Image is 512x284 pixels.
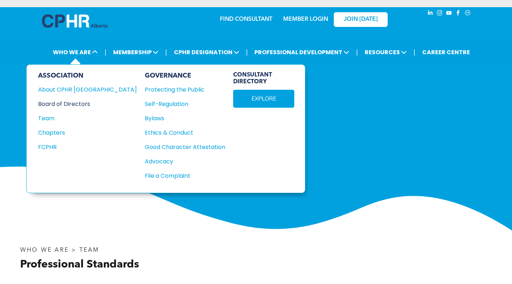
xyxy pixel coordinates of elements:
a: About CPHR [GEOGRAPHIC_DATA] [38,85,137,94]
a: youtube [445,9,453,19]
div: FCPHR [38,143,127,152]
div: Self-Regulation [145,99,217,108]
a: Social network [464,9,472,19]
a: Good Character Attestation [145,143,225,152]
a: instagram [436,9,444,19]
li: | [356,45,358,60]
div: Ethics & Conduct [145,128,217,137]
span: CPHR DESIGNATION [172,46,241,59]
a: Chapters [38,128,137,137]
div: File a Complaint [145,171,217,180]
li: | [165,45,167,60]
a: JOIN [DATE] [334,12,388,27]
div: ASSOCIATION [38,72,137,80]
a: Bylaws [145,114,225,123]
div: Protecting the Public [145,85,217,94]
span: RESOURCES [363,46,409,59]
a: File a Complaint [145,171,225,180]
a: Team [38,114,137,123]
a: EXPLORE [233,90,294,108]
span: WHO WE ARE > TEAM [20,247,99,253]
a: CAREER CENTRE [420,46,472,59]
span: MEMBERSHIP [111,46,161,59]
div: Bylaws [145,114,217,123]
span: WHO WE ARE [51,46,100,59]
div: GOVERNANCE [145,72,225,80]
li: | [414,45,415,60]
a: MEMBER LOGIN [283,17,328,22]
div: Chapters [38,128,127,137]
a: Protecting the Public [145,85,225,94]
a: Self-Regulation [145,99,225,108]
a: Advocacy [145,157,225,166]
li: | [246,45,248,60]
div: Advocacy [145,157,217,166]
span: Professional Standards [20,259,139,270]
a: facebook [455,9,462,19]
div: Board of Directors [38,99,127,108]
a: FCPHR [38,143,137,152]
span: PROFESSIONAL DEVELOPMENT [252,46,351,59]
li: | [105,45,106,60]
div: Team [38,114,127,123]
div: About CPHR [GEOGRAPHIC_DATA] [38,85,127,94]
img: A blue and white logo for cp alberta [42,14,107,28]
span: JOIN [DATE] [344,16,378,23]
a: Ethics & Conduct [145,128,225,137]
span: CONSULTANT DIRECTORY [233,72,294,85]
a: FIND CONSULTANT [220,17,272,22]
div: Good Character Attestation [145,143,217,152]
a: linkedin [426,9,434,19]
a: Board of Directors [38,99,137,108]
